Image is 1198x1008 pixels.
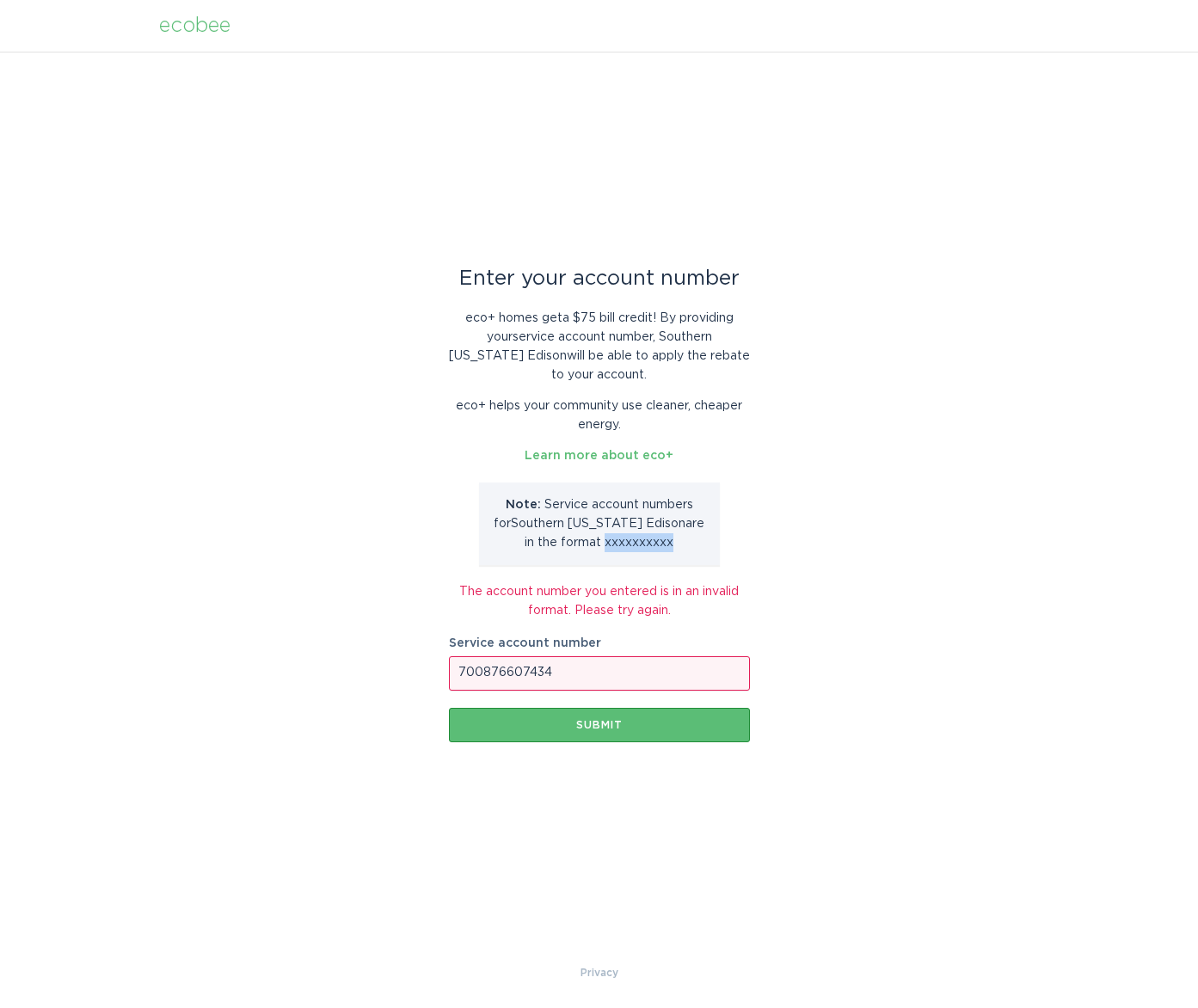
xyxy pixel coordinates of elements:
[449,637,750,649] label: Service account number
[506,499,541,511] strong: Note:
[525,450,673,462] a: Learn more about eco+
[449,396,750,434] p: eco+ helps your community use cleaner, cheaper energy.
[492,495,707,552] p: Service account number s for Southern [US_STATE] Edison are in the format xxxxxxxxxx
[449,708,750,742] button: Submit
[458,720,741,730] div: Submit
[449,269,750,288] div: Enter your account number
[581,963,618,982] a: Privacy Policy & Terms of Use
[159,16,230,35] div: ecobee
[449,309,750,384] p: eco+ homes get a $75 bill credit ! By providing your service account number , Southern [US_STATE]...
[449,582,750,620] div: The account number you entered is in an invalid format. Please try again.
